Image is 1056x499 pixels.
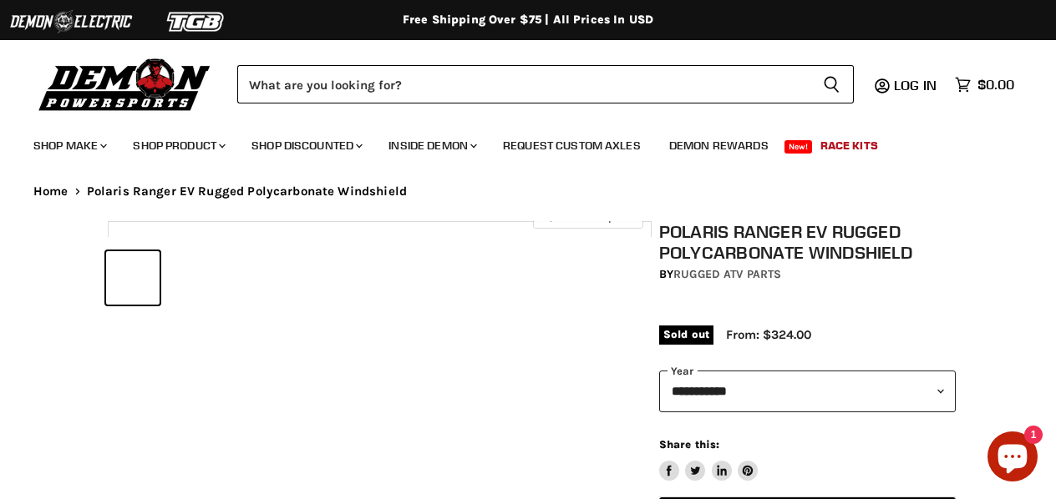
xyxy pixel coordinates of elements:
inbox-online-store-chat: Shopify online store chat [982,431,1043,486]
span: Click to expand [541,210,634,223]
a: Log in [886,78,947,93]
button: Search [810,65,854,103]
span: Sold out [659,325,713,344]
img: TGB Logo 2 [134,6,259,38]
input: Search [237,65,810,103]
h1: Polaris Ranger EV Rugged Polycarbonate Windshield [659,221,956,263]
img: Demon Powersports [33,54,216,113]
span: $0.00 [977,77,1014,93]
button: IMAGE thumbnail [106,251,160,305]
a: Race Kits [808,129,891,163]
span: Share this: [659,438,719,451]
img: Demon Electric Logo 2 [8,6,134,38]
aside: Share this: [659,437,759,481]
a: Rugged ATV Parts [673,267,781,281]
a: Demon Rewards [657,129,781,163]
span: Polaris Ranger EV Rugged Polycarbonate Windshield [87,184,407,199]
ul: Main menu [21,122,1010,163]
a: Shop Make [21,129,117,163]
select: year [659,370,956,411]
a: Shop Discounted [239,129,373,163]
span: Log in [894,77,937,93]
a: Shop Product [120,129,236,163]
a: Home [33,184,69,199]
a: Request Custom Axles [490,129,653,163]
form: Product [237,65,854,103]
span: New! [784,140,813,154]
span: From: $324.00 [726,327,811,342]
div: by [659,265,956,284]
a: $0.00 [947,73,1023,97]
a: Inside Demon [376,129,487,163]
